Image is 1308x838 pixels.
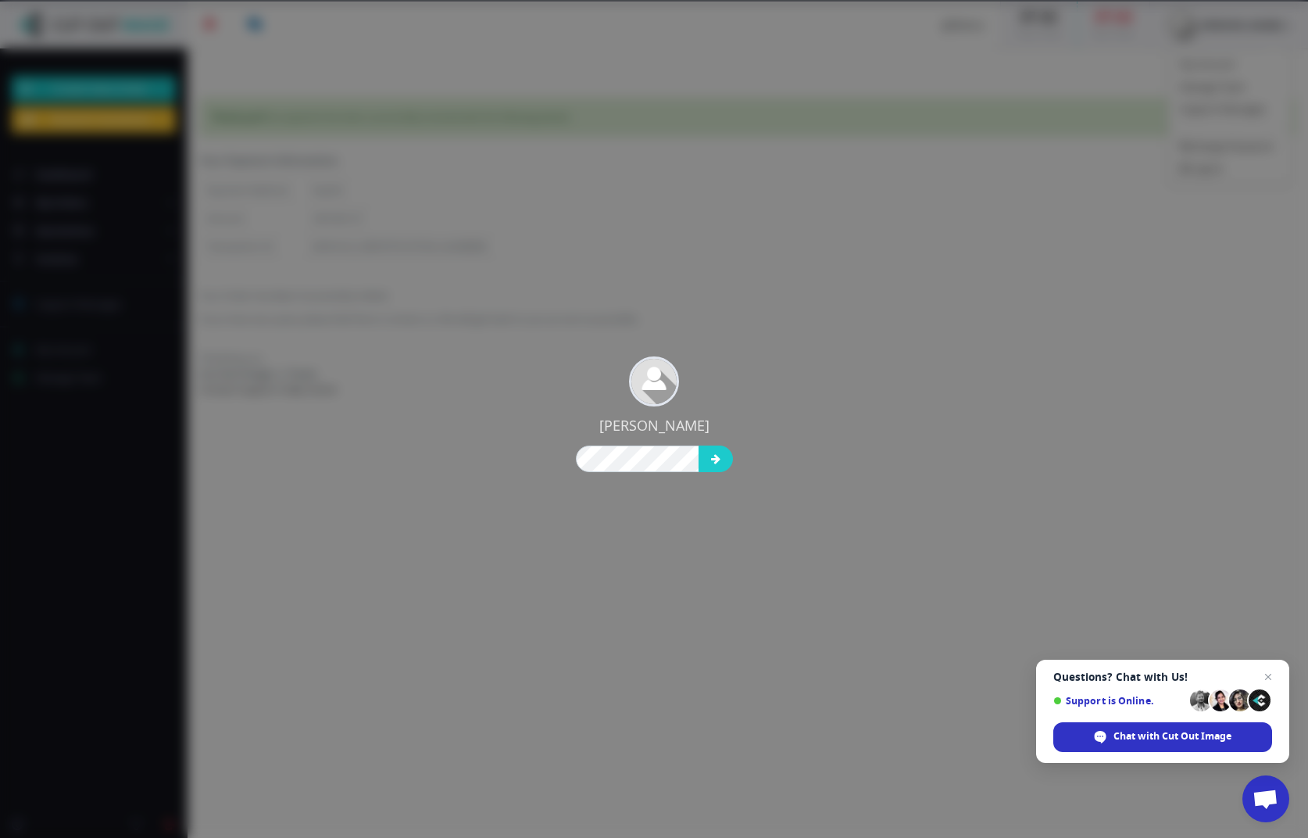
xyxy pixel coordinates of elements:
[629,356,679,406] img: user_default.jpg
[1053,671,1272,683] span: Questions? Chat with Us!
[1053,695,1185,707] span: Support is Online.
[1259,668,1278,686] span: Close chat
[1113,729,1231,743] span: Chat with Cut Out Image
[1053,722,1272,752] div: Chat with Cut Out Image
[576,418,732,434] p: [PERSON_NAME]
[1242,775,1289,822] div: Open chat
